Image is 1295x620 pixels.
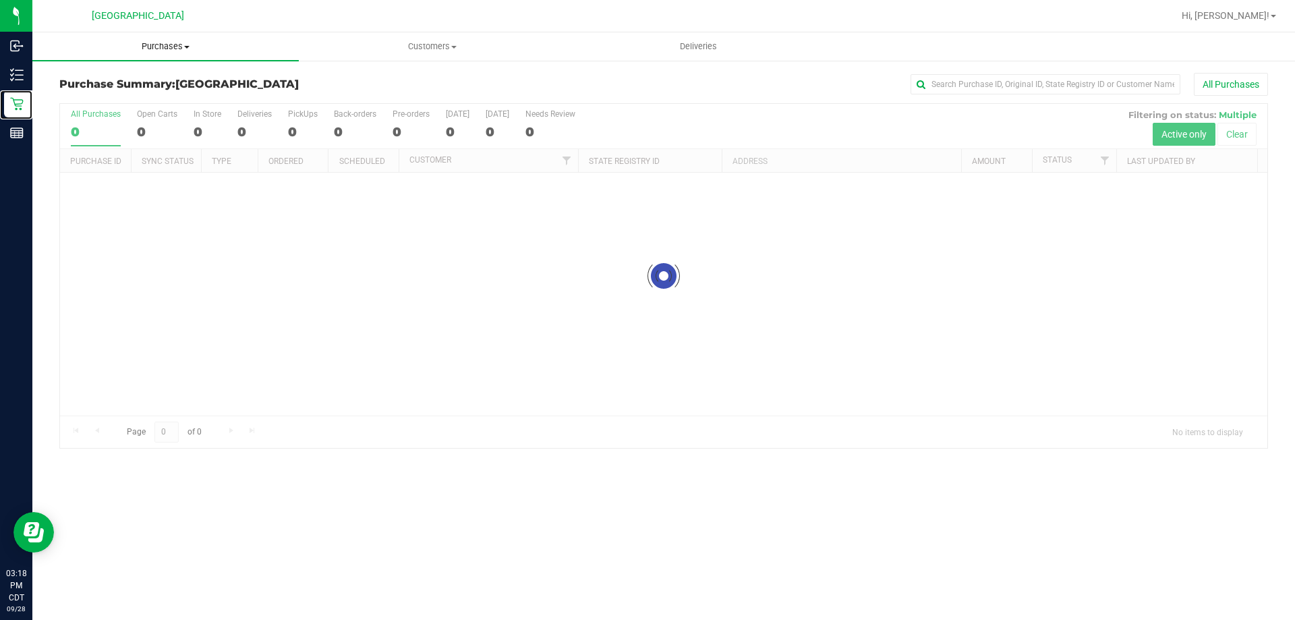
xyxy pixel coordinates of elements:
[911,74,1180,94] input: Search Purchase ID, Original ID, State Registry ID or Customer Name...
[565,32,832,61] a: Deliveries
[10,126,24,140] inline-svg: Reports
[59,78,462,90] h3: Purchase Summary:
[299,40,565,53] span: Customers
[32,32,299,61] a: Purchases
[32,40,299,53] span: Purchases
[10,68,24,82] inline-svg: Inventory
[6,604,26,614] p: 09/28
[10,39,24,53] inline-svg: Inbound
[1194,73,1268,96] button: All Purchases
[299,32,565,61] a: Customers
[13,512,54,553] iframe: Resource center
[175,78,299,90] span: [GEOGRAPHIC_DATA]
[662,40,735,53] span: Deliveries
[1182,10,1269,21] span: Hi, [PERSON_NAME]!
[92,10,184,22] span: [GEOGRAPHIC_DATA]
[10,97,24,111] inline-svg: Retail
[6,567,26,604] p: 03:18 PM CDT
